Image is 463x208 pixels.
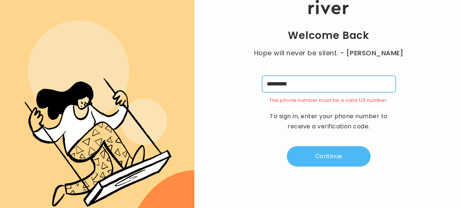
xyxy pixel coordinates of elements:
[287,146,371,167] button: Continue
[288,29,369,42] h1: Welcome Back
[247,48,411,58] p: Hope will never be silent.
[262,95,396,105] div: The phone number must be a valid US number.
[340,48,403,58] span: - [PERSON_NAME]
[265,111,392,132] p: To sign in, enter your phone number to receive a verification code.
